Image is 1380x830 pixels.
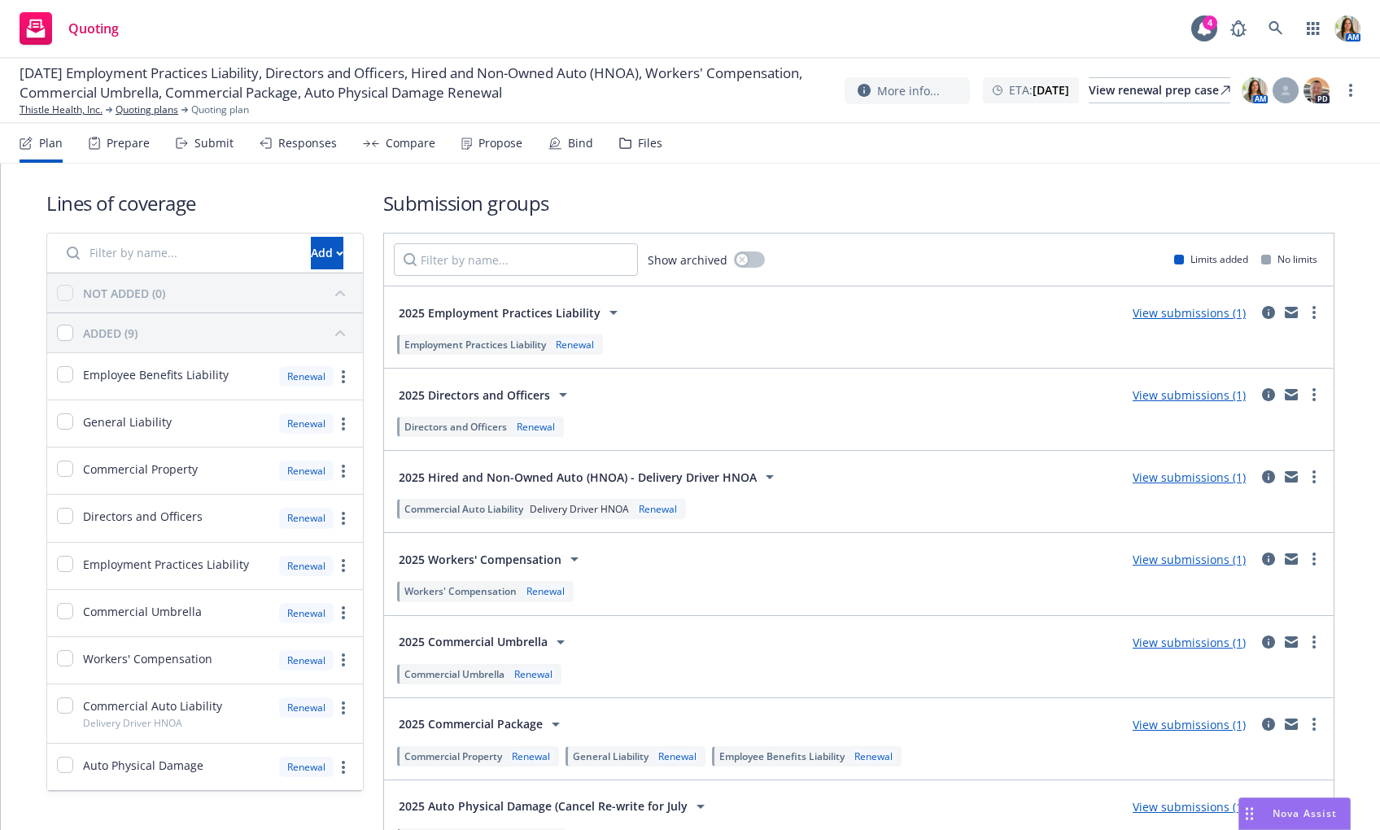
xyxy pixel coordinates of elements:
span: 2025 Employment Practices Liability [399,304,600,321]
img: photo [1334,15,1360,41]
a: Switch app [1297,12,1330,45]
a: more [1304,549,1324,569]
span: Quoting plan [191,103,249,117]
div: Renewal [279,556,334,576]
a: more [334,414,353,434]
span: 2025 Auto Physical Damage (Cancel Re-write for July [399,797,688,815]
div: Compare [386,137,435,150]
button: 2025 Employment Practices Liability [394,296,628,329]
span: Commercial Property [404,749,502,763]
span: Commercial Umbrella [404,667,504,681]
span: Commercial Umbrella [83,603,202,620]
strong: [DATE] [1033,82,1069,98]
span: Commercial Auto Liability [404,502,523,516]
div: Renewal [523,584,568,598]
a: View submissions (1) [1133,552,1246,567]
span: Auto Physical Damage [83,757,203,774]
a: more [1304,385,1324,404]
div: 4 [1203,15,1217,30]
a: Quoting plans [116,103,178,117]
div: Plan [39,137,63,150]
a: Quoting [13,6,125,51]
div: Renewal [279,650,334,671]
span: Directors and Officers [83,508,203,525]
a: mail [1282,797,1301,816]
span: Employee Benefits Liability [83,366,229,383]
div: Propose [478,137,522,150]
div: Renewal [552,338,597,352]
div: Renewal [279,461,334,481]
span: Workers' Compensation [404,584,517,598]
div: Renewal [635,502,680,516]
button: ADDED (9) [83,320,353,346]
a: mail [1282,714,1301,734]
span: Employment Practices Liability [404,338,546,352]
a: View submissions (1) [1133,305,1246,321]
div: View renewal prep case [1089,78,1230,103]
span: Employee Benefits Liability [719,749,845,763]
span: More info... [877,82,940,99]
a: circleInformation [1259,549,1278,569]
span: 2025 Commercial Package [399,715,543,732]
a: more [334,367,353,387]
img: photo [1242,77,1268,103]
a: mail [1282,303,1301,322]
div: Renewal [279,603,334,623]
a: mail [1282,467,1301,487]
a: View submissions (1) [1133,799,1246,815]
input: Filter by name... [57,237,301,269]
span: 2025 Hired and Non-Owned Auto (HNOA) - Delivery Driver HNOA [399,469,757,486]
button: 2025 Commercial Umbrella [394,626,575,658]
a: more [1304,797,1324,816]
a: Thistle Health, Inc. [20,103,103,117]
button: 2025 Workers' Compensation [394,543,589,575]
span: Show archived [648,251,727,269]
a: View submissions (1) [1133,635,1246,650]
div: Submit [194,137,234,150]
button: 2025 Auto Physical Damage (Cancel Re-write for July [394,790,715,823]
div: Renewal [279,366,334,387]
a: circleInformation [1259,385,1278,404]
span: Delivery Driver HNOA [83,716,182,730]
a: View submissions (1) [1133,717,1246,732]
div: Renewal [279,508,334,528]
div: Renewal [513,420,558,434]
a: View renewal prep case [1089,77,1230,103]
div: Limits added [1174,252,1248,266]
span: 2025 Commercial Umbrella [399,633,548,650]
a: View submissions (1) [1133,470,1246,485]
span: ETA : [1009,81,1069,98]
span: [DATE] Employment Practices Liability, Directors and Officers, Hired and Non-Owned Auto (HNOA), W... [20,63,832,103]
a: more [334,758,353,777]
span: Employment Practices Liability [83,556,249,573]
div: Renewal [279,413,334,434]
button: 2025 Commercial Package [394,708,570,740]
a: mail [1282,549,1301,569]
span: Workers' Compensation [83,650,212,667]
div: Renewal [655,749,700,763]
button: 2025 Hired and Non-Owned Auto (HNOA) - Delivery Driver HNOA [394,461,784,493]
a: more [334,556,353,575]
button: NOT ADDED (0) [83,280,353,306]
h1: Lines of coverage [46,190,364,216]
a: more [334,603,353,622]
div: Drag to move [1239,798,1260,829]
a: more [1304,467,1324,487]
a: Search [1260,12,1292,45]
a: View submissions (1) [1133,387,1246,403]
span: General Liability [83,413,172,430]
a: circleInformation [1259,714,1278,734]
div: Renewal [279,697,334,718]
a: circleInformation [1259,632,1278,652]
div: Renewal [279,757,334,777]
div: Renewal [851,749,896,763]
span: Commercial Auto Liability [83,697,222,714]
h1: Submission groups [383,190,1334,216]
div: Files [638,137,662,150]
a: more [1304,303,1324,322]
span: Directors and Officers [404,420,507,434]
a: more [334,461,353,481]
span: Commercial Property [83,461,198,478]
a: circleInformation [1259,467,1278,487]
button: 2025 Directors and Officers [394,378,578,411]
